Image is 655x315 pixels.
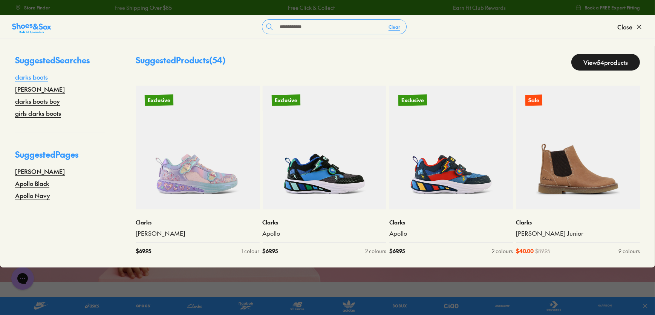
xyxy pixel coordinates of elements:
a: Exclusive [263,86,387,210]
p: Exclusive [145,94,173,106]
span: $ 69.95 [136,247,151,255]
a: Apollo Navy [15,191,50,200]
div: 1 colour [242,247,260,255]
p: Clarks [136,218,260,226]
p: Exclusive [271,94,300,106]
a: [PERSON_NAME] [136,229,260,238]
span: ( 54 ) [209,54,226,66]
a: Shoes &amp; Sox [12,21,51,33]
a: Free Click & Collect [287,4,334,12]
a: [PERSON_NAME] Junior [516,229,640,238]
span: $ 89.95 [536,247,551,255]
a: clarks boots boy [15,97,60,106]
p: Clarks [263,218,387,226]
button: Close [617,18,643,35]
a: [PERSON_NAME] [15,85,65,94]
img: SNS_Logo_Responsive.svg [12,22,51,34]
a: girls clarks boots [15,109,61,118]
a: Apollo [263,229,387,238]
div: 2 colours [492,247,513,255]
iframe: Gorgias live chat messenger [8,264,38,292]
span: Close [617,22,632,31]
p: Clarks [516,218,640,226]
span: Book a FREE Expert Fitting [585,4,640,11]
a: Exclusive [136,86,260,210]
a: Earn Fit Club Rewards [452,4,505,12]
a: Book a FREE Expert Fitting [575,1,640,14]
span: $ 69.95 [263,247,278,255]
a: Sale [516,86,640,210]
a: Apollo Black [15,179,49,188]
span: $ 69.95 [389,247,405,255]
p: Suggested Pages [15,148,106,167]
p: Clarks [389,218,513,226]
a: Free Shipping Over $85 [114,4,171,12]
div: 9 colours [618,247,640,255]
span: Store Finder [24,4,50,11]
span: $ 40.00 [516,247,534,255]
a: Store Finder [15,1,50,14]
a: clarks boots [15,72,48,81]
p: Suggested Searches [15,54,106,72]
button: Clear [383,20,406,34]
p: Sale [525,94,542,106]
a: View54products [571,54,640,71]
a: [PERSON_NAME] [15,167,65,176]
a: Exclusive [389,86,513,210]
p: Exclusive [398,94,427,106]
p: Suggested Products [136,54,226,71]
div: 2 colours [365,247,386,255]
a: Apollo [389,229,513,238]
